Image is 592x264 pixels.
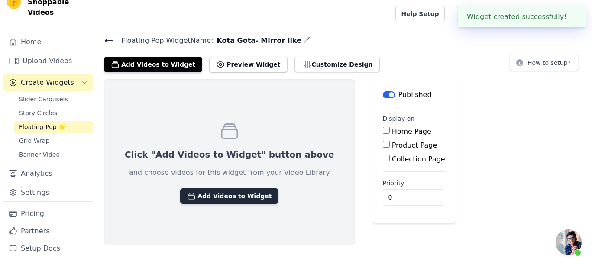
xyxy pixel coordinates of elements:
[14,148,93,161] a: Banner Video
[556,229,582,255] div: Open chat
[129,167,330,178] p: and choose videos for this widget from your Video Library
[209,57,287,72] button: Preview Widget
[19,109,57,117] span: Story Circles
[510,61,578,69] a: How to setup?
[14,121,93,133] a: Floating-Pop ⭐
[392,141,437,149] label: Product Page
[213,35,301,46] span: Kota Gota- Mirror like
[3,240,93,257] a: Setup Docs
[392,155,445,163] label: Collection Page
[510,55,578,71] button: How to setup?
[14,135,93,147] a: Grid Wrap
[294,57,380,72] button: Customize Design
[3,205,93,222] a: Pricing
[383,114,415,123] legend: Display on
[180,188,278,204] button: Add Videos to Widget
[21,77,74,88] span: Create Widgets
[3,74,93,91] button: Create Widgets
[392,127,431,135] label: Home Page
[114,35,213,46] span: Floating Pop Widget Name:
[19,122,66,131] span: Floating-Pop ⭐
[395,6,444,22] a: Help Setup
[383,179,445,187] label: Priority
[514,6,585,22] button: J [DOMAIN_NAME]
[3,33,93,51] a: Home
[303,35,310,46] div: Edit Name
[3,165,93,182] a: Analytics
[567,12,577,22] button: Close
[3,52,93,70] a: Upload Videos
[3,222,93,240] a: Partners
[457,6,507,22] a: Book Demo
[104,57,202,72] button: Add Videos to Widget
[527,6,585,22] p: [DOMAIN_NAME]
[14,107,93,119] a: Story Circles
[458,6,586,27] div: Widget created successfully!
[3,184,93,201] a: Settings
[19,150,60,159] span: Banner Video
[19,136,49,145] span: Grid Wrap
[398,90,432,100] p: Published
[19,95,68,103] span: Slider Carousels
[125,148,334,161] p: Click "Add Videos to Widget" button above
[14,93,93,105] a: Slider Carousels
